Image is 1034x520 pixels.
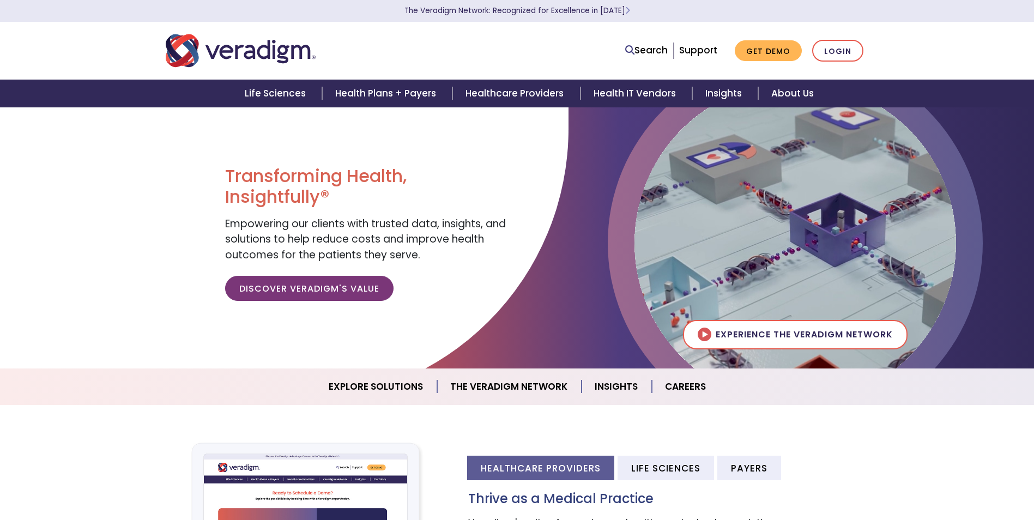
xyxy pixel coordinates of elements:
[758,80,827,107] a: About Us
[225,276,394,301] a: Discover Veradigm's Value
[437,373,582,401] a: The Veradigm Network
[225,216,506,262] span: Empowering our clients with trusted data, insights, and solutions to help reduce costs and improv...
[467,456,614,480] li: Healthcare Providers
[581,80,692,107] a: Health IT Vendors
[652,373,719,401] a: Careers
[618,456,714,480] li: Life Sciences
[735,40,802,62] a: Get Demo
[692,80,758,107] a: Insights
[225,166,509,208] h1: Transforming Health, Insightfully®
[452,80,580,107] a: Healthcare Providers
[166,33,316,69] img: Veradigm logo
[582,373,652,401] a: Insights
[316,373,437,401] a: Explore Solutions
[679,44,717,57] a: Support
[717,456,781,480] li: Payers
[232,80,322,107] a: Life Sciences
[322,80,452,107] a: Health Plans + Payers
[625,43,668,58] a: Search
[468,491,869,507] h3: Thrive as a Medical Practice
[404,5,630,16] a: The Veradigm Network: Recognized for Excellence in [DATE]Learn More
[812,40,863,62] a: Login
[625,5,630,16] span: Learn More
